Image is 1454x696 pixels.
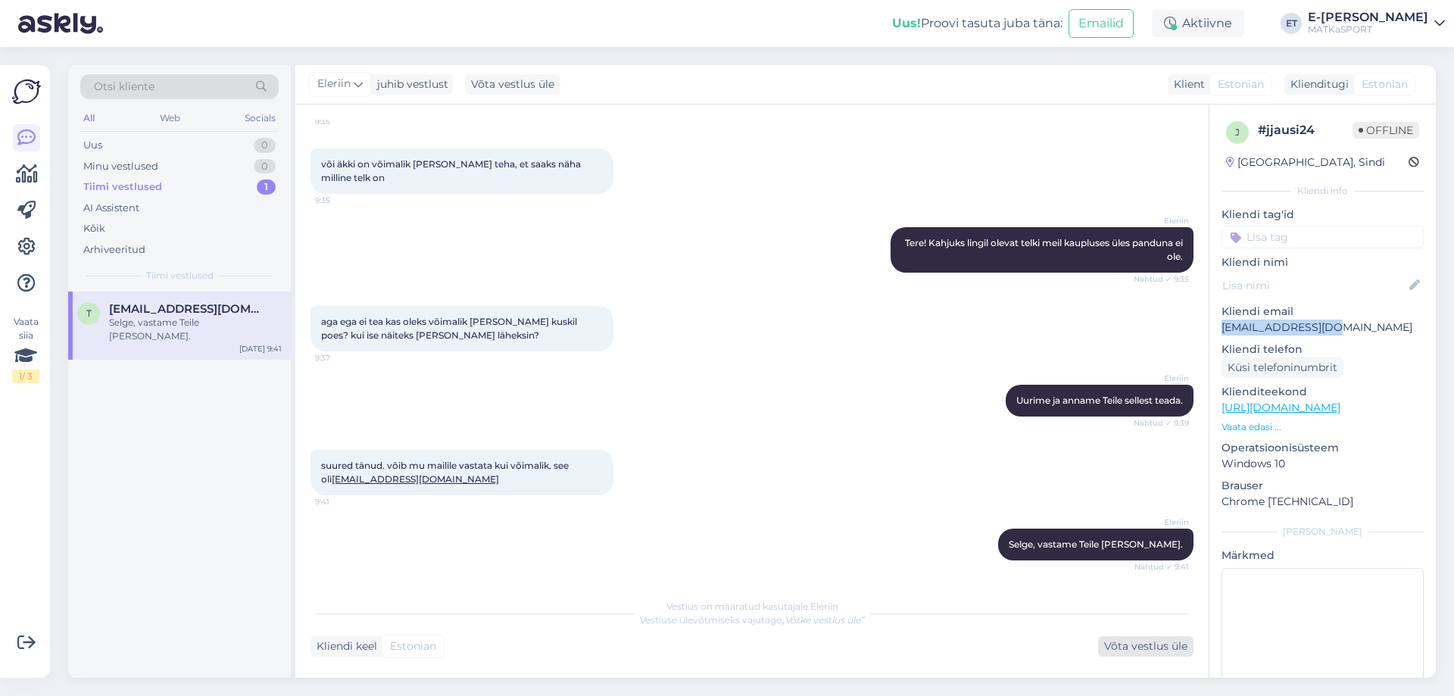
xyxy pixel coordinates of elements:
[80,108,98,128] div: All
[321,158,583,183] span: või äkki on võimalik [PERSON_NAME] teha, et saaks näha milline telk on
[1222,401,1340,414] a: [URL][DOMAIN_NAME]
[1235,126,1240,138] span: j
[1132,273,1189,285] span: Nähtud ✓ 9:35
[83,159,158,174] div: Minu vestlused
[1222,320,1424,336] p: [EMAIL_ADDRESS][DOMAIN_NAME]
[1132,373,1189,384] span: Eleriin
[12,370,39,383] div: 1 / 3
[109,316,282,343] div: Selge, vastame Teile [PERSON_NAME].
[1308,11,1428,23] div: E-[PERSON_NAME]
[83,221,105,236] div: Kõik
[1222,357,1343,378] div: Küsi telefoninumbrit
[1222,207,1424,223] p: Kliendi tag'id
[1098,636,1193,657] div: Võta vestlus üle
[1222,420,1424,434] p: Vaata edasi ...
[83,138,102,153] div: Uus
[465,74,560,95] div: Võta vestlus üle
[905,237,1185,262] span: Tere! Kahjuks lingil olevat telki meil kaupluses üles panduna ei ole.
[1281,13,1302,34] div: ET
[109,302,267,316] span: tveelmaa@gmail.com
[1308,23,1428,36] div: MATKaSPORT
[1168,76,1205,92] div: Klient
[1016,395,1183,406] span: Uurime ja anname Teile sellest teada.
[1218,76,1264,92] span: Estonian
[254,159,276,174] div: 0
[315,496,372,507] span: 9:41
[315,352,372,364] span: 9:37
[94,79,154,95] span: Otsi kliente
[1222,277,1406,294] input: Lisa nimi
[321,460,571,485] span: suured tänud. võib mu mailile vastata kui võimalik. see oli
[1258,121,1353,139] div: # jjausi24
[83,201,139,216] div: AI Assistent
[1222,342,1424,357] p: Kliendi telefon
[1009,538,1183,550] span: Selge, vastame Teile [PERSON_NAME].
[1222,494,1424,510] p: Chrome [TECHNICAL_ID]
[1222,456,1424,472] p: Windows 10
[1132,561,1189,573] span: Nähtud ✓ 9:41
[86,307,92,319] span: t
[254,138,276,153] div: 0
[332,473,499,485] a: [EMAIL_ADDRESS][DOMAIN_NAME]
[1353,122,1419,139] span: Offline
[1132,417,1189,429] span: Nähtud ✓ 9:39
[1222,226,1424,248] input: Lisa tag
[1132,215,1189,226] span: Eleriin
[1226,154,1385,170] div: [GEOGRAPHIC_DATA], Sindi
[1132,517,1189,528] span: Eleriin
[1222,478,1424,494] p: Brauser
[1222,548,1424,563] p: Märkmed
[892,16,921,30] b: Uus!
[83,179,162,195] div: Tiimi vestlused
[12,77,41,106] img: Askly Logo
[892,14,1062,33] div: Proovi tasuta juba täna:
[242,108,279,128] div: Socials
[1222,304,1424,320] p: Kliendi email
[666,601,838,612] span: Vestlus on määratud kasutajale Eleriin
[390,638,436,654] span: Estonian
[315,195,372,206] span: 9:35
[1284,76,1349,92] div: Klienditugi
[321,316,579,341] span: aga ega ei tea kas oleks võimalik [PERSON_NAME] kuskil poes? kui ise näiteks [PERSON_NAME] läheksin?
[146,269,214,282] span: Tiimi vestlused
[640,614,865,626] span: Vestluse ülevõtmiseks vajutage
[315,116,372,127] span: 9:35
[1222,525,1424,538] div: [PERSON_NAME]
[1222,384,1424,400] p: Klienditeekond
[317,76,351,92] span: Eleriin
[310,638,377,654] div: Kliendi keel
[1069,9,1134,38] button: Emailid
[371,76,448,92] div: juhib vestlust
[1222,184,1424,198] div: Kliendi info
[239,343,282,354] div: [DATE] 9:41
[782,614,865,626] i: „Võtke vestlus üle”
[1152,10,1244,37] div: Aktiivne
[157,108,183,128] div: Web
[257,179,276,195] div: 1
[1308,11,1445,36] a: E-[PERSON_NAME]MATKaSPORT
[1362,76,1408,92] span: Estonian
[12,315,39,383] div: Vaata siia
[1222,440,1424,456] p: Operatsioonisüsteem
[83,242,145,257] div: Arhiveeritud
[1222,254,1424,270] p: Kliendi nimi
